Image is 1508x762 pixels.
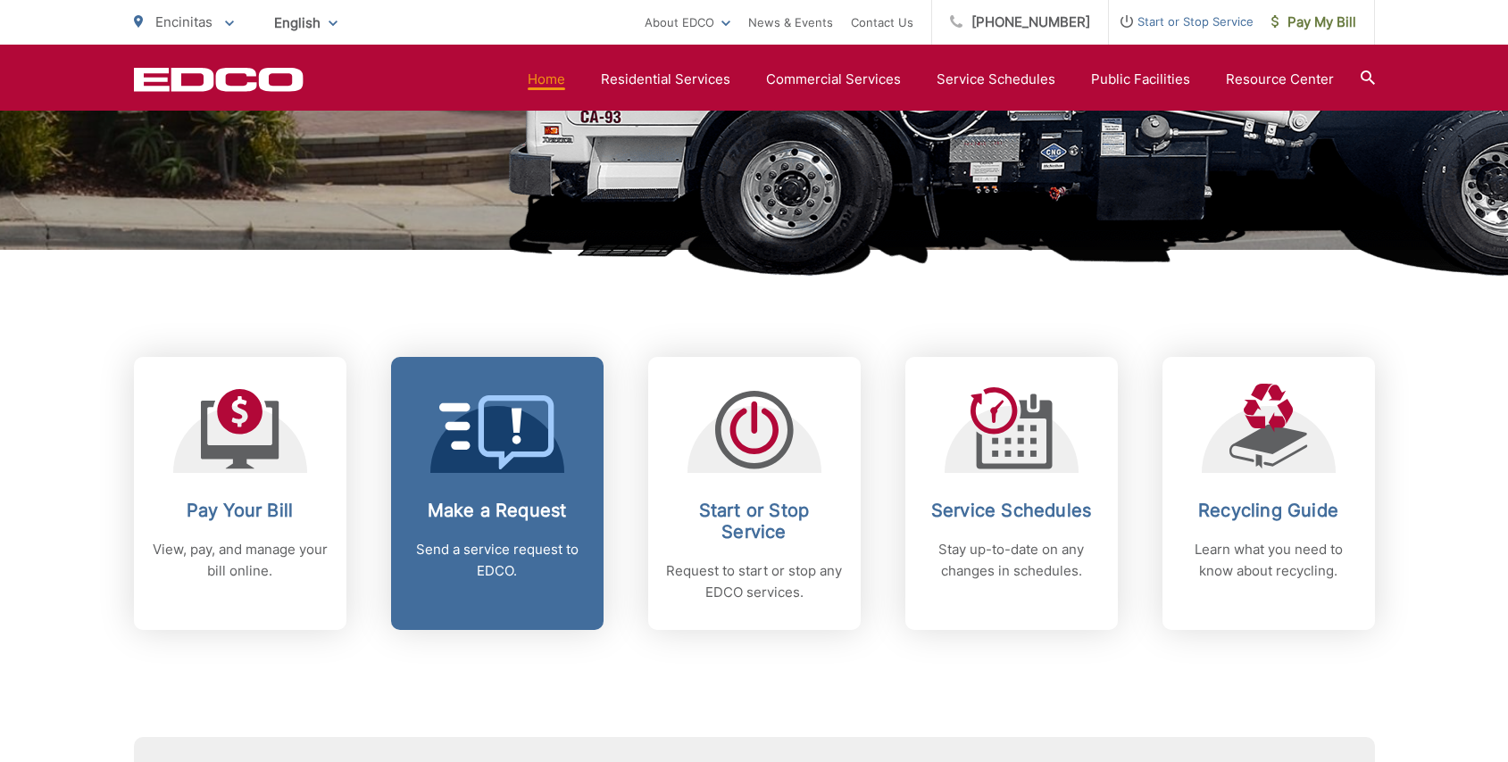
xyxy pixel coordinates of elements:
h2: Start or Stop Service [666,500,843,543]
a: Resource Center [1226,69,1334,90]
a: Home [528,69,565,90]
p: Request to start or stop any EDCO services. [666,560,843,603]
h2: Pay Your Bill [152,500,329,521]
a: Service Schedules Stay up-to-date on any changes in schedules. [905,357,1118,630]
h2: Service Schedules [923,500,1100,521]
a: Pay Your Bill View, pay, and manage your bill online. [134,357,346,630]
h2: Make a Request [409,500,586,521]
p: View, pay, and manage your bill online. [152,539,329,582]
a: About EDCO [645,12,730,33]
span: Pay My Bill [1271,12,1356,33]
a: Recycling Guide Learn what you need to know about recycling. [1162,357,1375,630]
a: EDCD logo. Return to the homepage. [134,67,304,92]
a: Make a Request Send a service request to EDCO. [391,357,604,630]
a: Contact Us [851,12,913,33]
span: English [261,7,351,38]
a: Commercial Services [766,69,901,90]
p: Send a service request to EDCO. [409,539,586,582]
a: Residential Services [601,69,730,90]
a: Public Facilities [1091,69,1190,90]
a: Service Schedules [937,69,1055,90]
p: Stay up-to-date on any changes in schedules. [923,539,1100,582]
a: News & Events [748,12,833,33]
span: Encinitas [155,13,212,30]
